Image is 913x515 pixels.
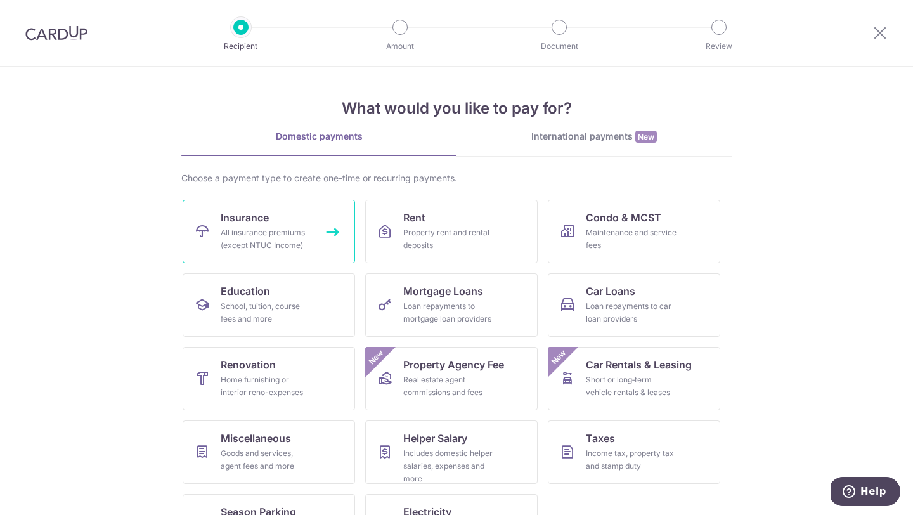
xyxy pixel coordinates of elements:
[183,200,355,263] a: InsuranceAll insurance premiums (except NTUC Income)
[365,200,538,263] a: RentProperty rent and rental deposits
[403,447,495,485] div: Includes domestic helper salaries, expenses and more
[29,9,55,20] span: Help
[672,40,766,53] p: Review
[635,131,657,143] span: New
[586,374,677,399] div: Short or long‑term vehicle rentals & leases
[221,210,269,225] span: Insurance
[456,130,732,143] div: International payments
[586,357,692,372] span: Car Rentals & Leasing
[586,226,677,252] div: Maintenance and service fees
[181,172,732,185] div: Choose a payment type to create one-time or recurring payments.
[548,420,720,484] a: TaxesIncome tax, property tax and stamp duty
[194,40,288,53] p: Recipient
[586,447,677,473] div: Income tax, property tax and stamp duty
[221,300,312,325] div: School, tuition, course fees and more
[586,300,677,325] div: Loan repayments to car loan providers
[221,447,312,473] div: Goods and services, agent fees and more
[548,347,569,368] span: New
[831,477,900,509] iframe: Opens a widget where you can find more information
[586,431,615,446] span: Taxes
[586,284,635,299] span: Car Loans
[403,210,425,225] span: Rent
[365,347,538,410] a: Property Agency FeeReal estate agent commissions and feesNew
[181,130,456,143] div: Domestic payments
[365,420,538,484] a: Helper SalaryIncludes domestic helper salaries, expenses and more
[548,273,720,337] a: Car LoansLoan repayments to car loan providers
[181,97,732,120] h4: What would you like to pay for?
[221,374,312,399] div: Home furnishing or interior reno-expenses
[403,357,504,372] span: Property Agency Fee
[221,226,312,252] div: All insurance premiums (except NTUC Income)
[403,374,495,399] div: Real estate agent commissions and fees
[221,357,276,372] span: Renovation
[403,300,495,325] div: Loan repayments to mortgage loan providers
[221,431,291,446] span: Miscellaneous
[183,273,355,337] a: EducationSchool, tuition, course fees and more
[183,420,355,484] a: MiscellaneousGoods and services, agent fees and more
[25,25,87,41] img: CardUp
[353,40,447,53] p: Amount
[403,284,483,299] span: Mortgage Loans
[548,347,720,410] a: Car Rentals & LeasingShort or long‑term vehicle rentals & leasesNew
[221,284,270,299] span: Education
[512,40,606,53] p: Document
[365,273,538,337] a: Mortgage LoansLoan repayments to mortgage loan providers
[366,347,387,368] span: New
[403,226,495,252] div: Property rent and rental deposits
[183,347,355,410] a: RenovationHome furnishing or interior reno-expenses
[586,210,661,225] span: Condo & MCST
[403,431,467,446] span: Helper Salary
[548,200,720,263] a: Condo & MCSTMaintenance and service fees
